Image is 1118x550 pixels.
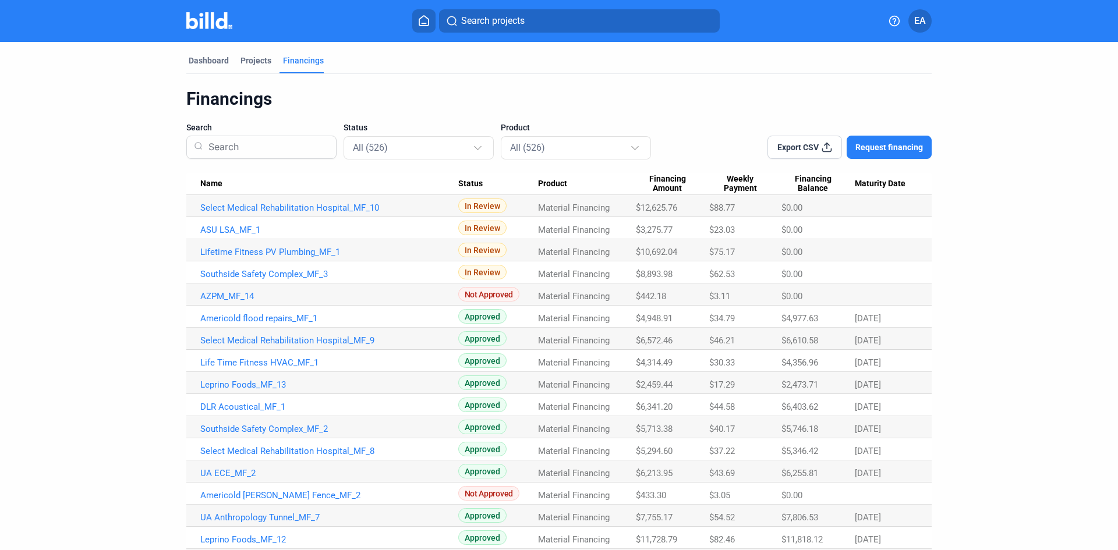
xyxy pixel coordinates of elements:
button: Search projects [439,9,720,33]
span: $54.52 [709,512,735,523]
span: $44.58 [709,402,735,412]
span: Material Financing [538,357,610,368]
span: $30.33 [709,357,735,368]
span: [DATE] [855,512,881,523]
span: $34.79 [709,313,735,324]
span: Financing Balance [781,174,844,194]
span: $6,403.62 [781,402,818,412]
span: $37.22 [709,446,735,456]
span: Approved [458,398,507,412]
span: Material Financing [538,335,610,346]
div: Maturity Date [855,179,918,189]
span: $2,459.44 [636,379,673,390]
a: Select Medical Rehabilitation Hospital_MF_8 [200,446,458,456]
span: $75.17 [709,247,735,257]
span: Approved [458,420,507,434]
span: $6,610.58 [781,335,818,346]
a: Leprino Foods_MF_13 [200,379,458,390]
span: $0.00 [781,291,802,301]
span: $11,728.79 [636,534,677,545]
a: Life Time Fitness HVAC_MF_1 [200,357,458,368]
span: In Review [458,243,507,257]
span: Financing Amount [636,174,699,194]
span: $82.46 [709,534,735,545]
span: $43.69 [709,468,735,478]
span: Approved [458,309,507,324]
span: $0.00 [781,490,802,501]
span: Material Financing [538,402,610,412]
span: [DATE] [855,335,881,346]
span: [DATE] [855,379,881,390]
span: Material Financing [538,534,610,545]
a: Americold flood repairs_MF_1 [200,313,458,324]
span: Material Financing [538,446,610,456]
div: Name [200,179,458,189]
span: $12,625.76 [636,203,677,213]
span: $2,473.71 [781,379,818,390]
span: Weekly Payment [709,174,771,194]
span: Status [458,179,483,189]
span: $5,346.42 [781,446,818,456]
div: Financings [283,55,324,66]
span: Name [200,179,222,189]
a: UA ECE_MF_2 [200,468,458,478]
input: Search [204,132,329,162]
span: Material Financing [538,225,610,235]
a: AZPM_MF_14 [200,291,458,301]
span: $442.18 [636,291,666,301]
div: Financing Amount [636,174,709,194]
span: Maturity Date [855,179,905,189]
span: $40.17 [709,424,735,434]
a: Leprino Foods_MF_12 [200,534,458,545]
a: UA Anthropology Tunnel_MF_7 [200,512,458,523]
span: $6,213.95 [636,468,673,478]
span: $23.03 [709,225,735,235]
span: $4,356.96 [781,357,818,368]
span: $0.00 [781,269,802,279]
span: $3.05 [709,490,730,501]
span: Approved [458,530,507,545]
span: Material Financing [538,512,610,523]
a: Select Medical Rehabilitation Hospital_MF_9 [200,335,458,346]
span: [DATE] [855,313,881,324]
span: Approved [458,508,507,523]
button: EA [908,9,932,33]
span: $8,893.98 [636,269,673,279]
span: $0.00 [781,225,802,235]
span: Search projects [461,14,525,28]
span: Approved [458,464,507,478]
span: $5,713.38 [636,424,673,434]
span: In Review [458,265,507,279]
span: Material Financing [538,424,610,434]
span: Not Approved [458,287,519,301]
span: [DATE] [855,446,881,456]
span: Search [186,122,212,133]
span: EA [914,14,926,28]
span: $10,692.04 [636,247,677,257]
span: [DATE] [855,357,881,368]
div: Financing Balance [781,174,855,194]
span: $0.00 [781,247,802,257]
span: $6,572.46 [636,335,673,346]
span: $88.77 [709,203,735,213]
a: DLR Acoustical_MF_1 [200,402,458,412]
span: Material Financing [538,269,610,279]
span: $17.29 [709,379,735,390]
img: Billd Company Logo [186,12,232,29]
span: $4,977.63 [781,313,818,324]
span: [DATE] [855,402,881,412]
span: [DATE] [855,424,881,434]
div: Projects [240,55,271,66]
span: Product [501,122,530,133]
a: Select Medical Rehabilitation Hospital_MF_10 [200,203,458,213]
span: Status [344,122,367,133]
span: Material Financing [538,291,610,301]
span: Material Financing [538,247,610,257]
div: Dashboard [189,55,229,66]
span: In Review [458,221,507,235]
a: ASU LSA_MF_1 [200,225,458,235]
span: $5,746.18 [781,424,818,434]
span: Not Approved [458,486,519,501]
button: Request financing [847,136,932,159]
span: [DATE] [855,534,881,545]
